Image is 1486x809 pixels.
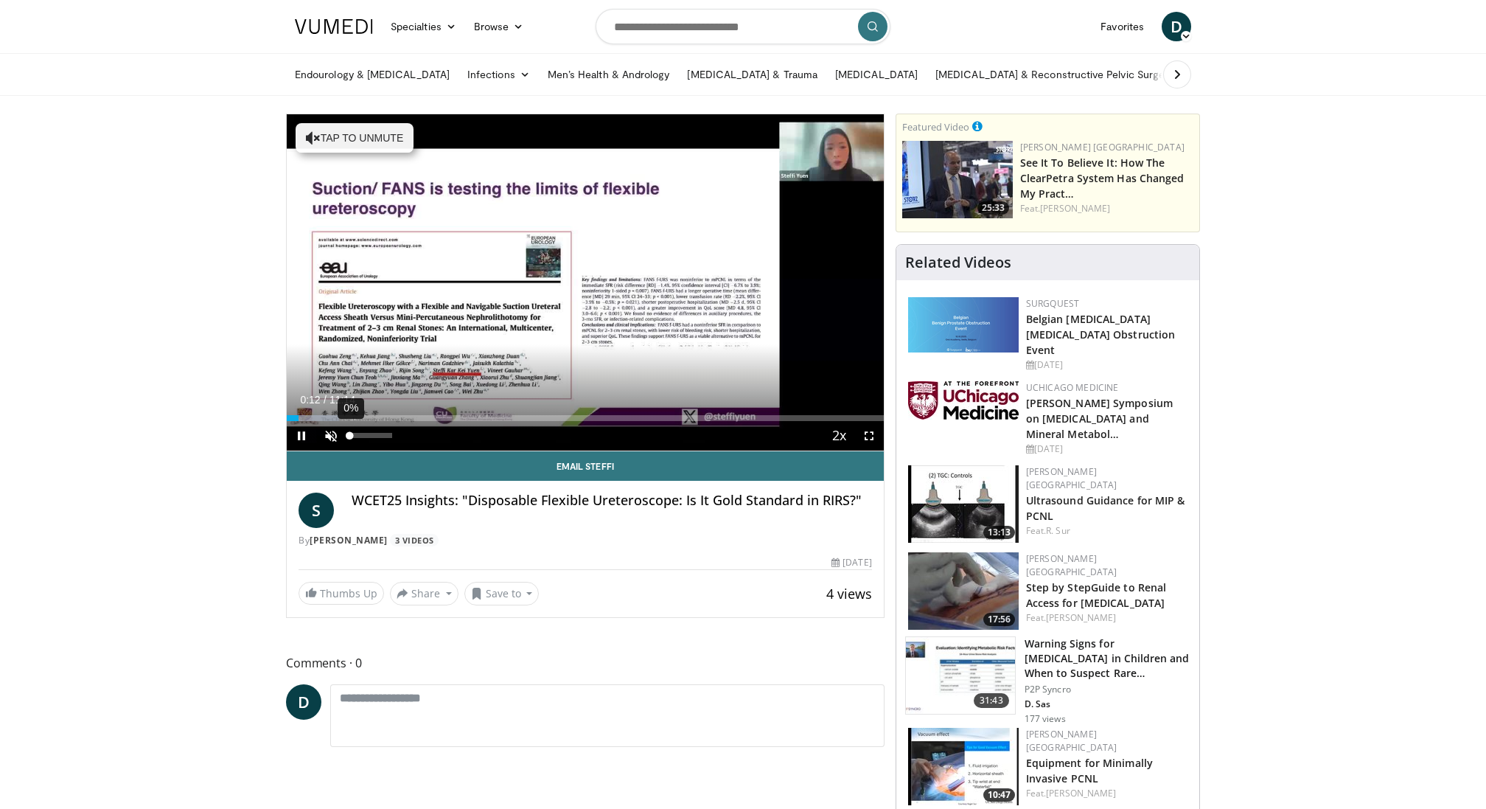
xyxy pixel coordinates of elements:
h3: Warning Signs for [MEDICAL_DATA] in Children and When to Suspect Rare… [1025,636,1190,681]
button: Share [390,582,458,605]
div: [DATE] [831,556,871,569]
img: VuMedi Logo [295,19,373,34]
small: Featured Video [902,120,969,133]
a: Equipment for Minimally Invasive PCNL [1026,756,1153,785]
button: Save to [464,582,540,605]
div: Feat. [1026,524,1187,538]
a: Surgquest [1026,297,1080,310]
a: Men’s Health & Andrology [539,60,679,89]
button: Unmute [316,421,346,451]
span: Comments 0 [286,653,885,673]
a: 10:47 [908,728,1019,805]
button: Tap to unmute [296,123,414,153]
a: Belgian [MEDICAL_DATA] [MEDICAL_DATA] Obstruction Event [1026,312,1176,357]
p: P2P Syncro [1025,684,1190,695]
div: Feat. [1026,611,1187,625]
input: Search topics, interventions [596,9,890,44]
a: 25:33 [902,141,1013,218]
span: 0:12 [300,394,320,406]
a: Email Steffi [287,451,884,481]
a: [PERSON_NAME] [GEOGRAPHIC_DATA] [1026,465,1117,491]
a: Ultrasound Guidance for MIP & PCNL [1026,493,1185,523]
a: 13:13 [908,465,1019,543]
button: Fullscreen [854,421,884,451]
a: Infections [458,60,539,89]
a: [PERSON_NAME] Symposium on [MEDICAL_DATA] and Mineral Metabol… [1026,396,1173,441]
h4: Related Videos [905,254,1011,271]
div: Volume Level [349,433,391,438]
img: b1bc6859-4bdd-4be1-8442-b8b8c53ce8a1.150x105_q85_crop-smart_upscale.jpg [906,637,1015,714]
h4: WCET25 Insights: "Disposable Flexible Ureteroscope: Is It Gold Standard in RIRS?" [352,493,872,509]
div: [DATE] [1026,442,1187,456]
a: Browse [465,12,533,41]
div: Feat. [1020,202,1193,215]
img: be78edef-9c83-4ca4-81c3-bb590ce75b9a.150x105_q85_crop-smart_upscale.jpg [908,552,1019,630]
a: S [299,493,334,528]
div: [DATE] [1026,358,1187,372]
p: 177 views [1025,713,1066,725]
a: [MEDICAL_DATA] [826,60,927,89]
img: 08d442d2-9bc4-4584-b7ef-4efa69e0f34c.png.150x105_q85_autocrop_double_scale_upscale_version-0.2.png [908,297,1019,353]
span: 11:14 [329,394,355,406]
span: 31:43 [974,693,1009,708]
span: 4 views [826,585,872,603]
a: [PERSON_NAME] [GEOGRAPHIC_DATA] [1020,141,1185,153]
span: 17:56 [983,613,1015,626]
a: [PERSON_NAME] [GEOGRAPHIC_DATA] [1026,552,1117,578]
video-js: Video Player [287,114,884,451]
a: [MEDICAL_DATA] & Reconstructive Pelvic Surgery [927,60,1182,89]
a: [PERSON_NAME] [1046,787,1116,799]
a: R. Sur [1046,524,1070,537]
span: 10:47 [983,788,1015,802]
button: Pause [287,421,316,451]
a: [PERSON_NAME] [1040,202,1110,215]
a: [PERSON_NAME] [1046,611,1116,624]
a: [PERSON_NAME] [GEOGRAPHIC_DATA] [1026,728,1117,754]
div: Progress Bar [287,415,884,421]
a: 3 Videos [390,534,439,546]
img: 5f87bdfb-7fdf-48f0-85f3-b6bcda6427bf.jpg.150x105_q85_autocrop_double_scale_upscale_version-0.2.jpg [908,381,1019,420]
a: Specialties [382,12,465,41]
a: Favorites [1092,12,1153,41]
span: 25:33 [977,201,1009,215]
a: D [1162,12,1191,41]
a: [MEDICAL_DATA] & Trauma [678,60,826,89]
div: Feat. [1026,787,1187,800]
a: Step by StepGuide to Renal Access for [MEDICAL_DATA] [1026,580,1167,610]
a: Endourology & [MEDICAL_DATA] [286,60,458,89]
a: See It To Believe It: How The ClearPetra System Has Changed My Pract… [1020,156,1185,201]
a: Thumbs Up [299,582,384,605]
a: 17:56 [908,552,1019,630]
img: 57193a21-700a-4103-8163-b4069ca57589.150x105_q85_crop-smart_upscale.jpg [908,728,1019,805]
a: D [286,684,321,720]
a: UChicago Medicine [1026,381,1119,394]
p: D. Sas [1025,698,1190,710]
button: Playback Rate [825,421,854,451]
span: / [324,394,327,406]
span: 13:13 [983,526,1015,539]
img: 47196b86-3779-4b90-b97e-820c3eda9b3b.150x105_q85_crop-smart_upscale.jpg [902,141,1013,218]
img: ae74b246-eda0-4548-a041-8444a00e0b2d.150x105_q85_crop-smart_upscale.jpg [908,465,1019,543]
a: 31:43 Warning Signs for [MEDICAL_DATA] in Children and When to Suspect Rare… P2P Syncro D. Sas 17... [905,636,1190,725]
a: [PERSON_NAME] [310,534,388,546]
div: By [299,534,872,547]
